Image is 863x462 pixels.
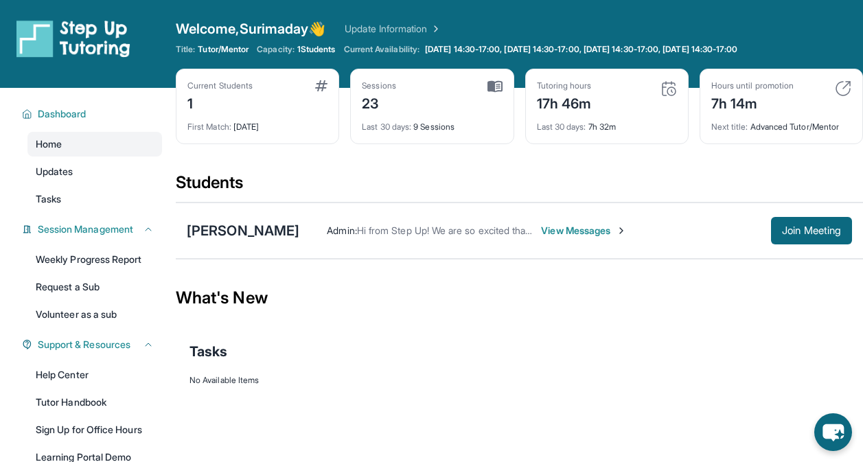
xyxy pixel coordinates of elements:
div: Tutoring hours [537,80,592,91]
img: card [315,80,327,91]
img: card [660,80,677,97]
div: 1 [187,91,253,113]
a: Sign Up for Office Hours [27,417,162,442]
span: Support & Resources [38,338,130,351]
a: Help Center [27,362,162,387]
button: Dashboard [32,107,154,121]
span: [DATE] 14:30-17:00, [DATE] 14:30-17:00, [DATE] 14:30-17:00, [DATE] 14:30-17:00 [425,44,737,55]
div: Current Students [187,80,253,91]
a: Weekly Progress Report [27,247,162,272]
img: Chevron-Right [616,225,627,236]
div: Hours until promotion [711,80,794,91]
div: Advanced Tutor/Mentor [711,113,851,132]
div: 23 [362,91,396,113]
a: Updates [27,159,162,184]
span: View Messages [541,224,627,238]
div: What's New [176,268,863,328]
span: Last 30 days : [537,122,586,132]
span: Tasks [36,192,61,206]
span: Updates [36,165,73,178]
span: Tasks [189,342,227,361]
a: Request a Sub [27,275,162,299]
button: Join Meeting [771,217,852,244]
div: 9 Sessions [362,113,502,132]
a: Tasks [27,187,162,211]
a: Volunteer as a sub [27,302,162,327]
span: Next title : [711,122,748,132]
div: No Available Items [189,375,849,386]
img: logo [16,19,130,58]
span: Dashboard [38,107,87,121]
button: chat-button [814,413,852,451]
span: Home [36,137,62,151]
span: First Match : [187,122,231,132]
button: Session Management [32,222,154,236]
span: Title: [176,44,195,55]
div: 7h 14m [711,91,794,113]
div: [DATE] [187,113,327,132]
a: Update Information [345,22,441,36]
span: 1 Students [297,44,336,55]
div: 7h 32m [537,113,677,132]
span: Current Availability: [344,44,419,55]
span: Admin : [327,224,356,236]
a: [DATE] 14:30-17:00, [DATE] 14:30-17:00, [DATE] 14:30-17:00, [DATE] 14:30-17:00 [422,44,740,55]
div: Sessions [362,80,396,91]
span: Welcome, Surimaday 👋 [176,19,325,38]
img: card [487,80,503,93]
span: Last 30 days : [362,122,411,132]
a: Home [27,132,162,157]
span: Tutor/Mentor [198,44,249,55]
div: 17h 46m [537,91,592,113]
span: Join Meeting [782,227,841,235]
span: Capacity: [257,44,295,55]
div: [PERSON_NAME] [187,221,299,240]
img: card [835,80,851,97]
span: Session Management [38,222,133,236]
div: Students [176,172,863,202]
img: Chevron Right [428,22,441,36]
a: Tutor Handbook [27,390,162,415]
button: Support & Resources [32,338,154,351]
